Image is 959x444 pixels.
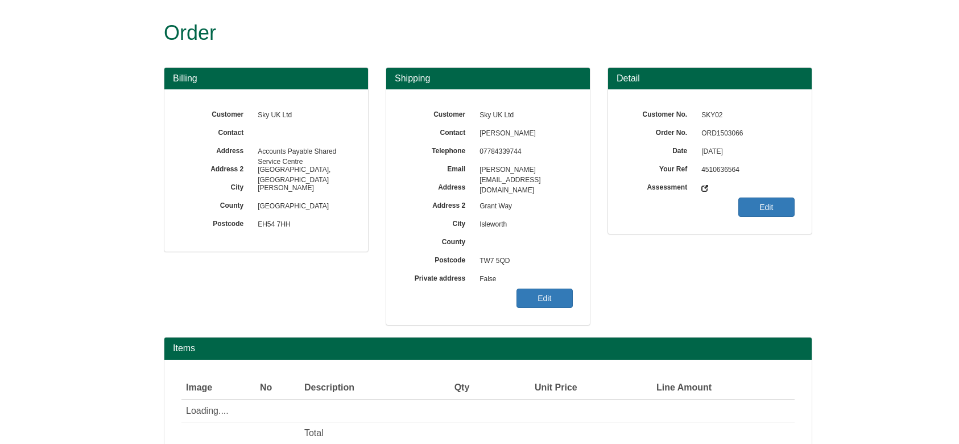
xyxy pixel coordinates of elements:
span: ORD1503066 [696,125,795,143]
span: Sky UK Ltd [474,106,573,125]
label: Contact [181,125,252,138]
label: Postcode [403,252,474,265]
th: Line Amount [582,377,716,400]
h3: Billing [173,73,359,84]
span: SKY02 [696,106,795,125]
label: Telephone [403,143,474,156]
span: TW7 5QD [474,252,573,270]
label: Date [625,143,696,156]
h2: Items [173,343,803,353]
label: Address 2 [403,198,474,211]
a: Edit [738,198,795,217]
label: Customer [403,106,474,120]
th: Unit Price [474,377,581,400]
label: Assessment [625,179,696,192]
a: Edit [516,289,573,308]
label: Private address [403,270,474,283]
label: Email [403,161,474,174]
span: Grant Way [474,198,573,216]
span: 4510636564 [696,161,795,179]
span: EH54 7HH [252,216,351,234]
label: Postcode [181,216,252,229]
h1: Order [164,22,770,44]
span: 07784339744 [474,143,573,161]
h3: Shipping [395,73,581,84]
th: Image [181,377,255,400]
label: Contact [403,125,474,138]
label: County [181,198,252,211]
td: Loading.... [181,400,795,422]
label: City [403,216,474,229]
label: Address [403,179,474,192]
span: [DATE] [696,143,795,161]
span: Isleworth [474,216,573,234]
label: Customer No. [625,106,696,120]
label: Customer [181,106,252,120]
label: Order No. [625,125,696,138]
th: Description [300,377,423,400]
span: Accounts Payable Shared Service Centre [252,143,351,161]
label: Address 2 [181,161,252,174]
span: [PERSON_NAME][EMAIL_ADDRESS][DOMAIN_NAME] [474,161,573,179]
span: [PERSON_NAME] [474,125,573,143]
span: [GEOGRAPHIC_DATA], [GEOGRAPHIC_DATA] [252,161,351,179]
span: [GEOGRAPHIC_DATA] [252,198,351,216]
label: County [403,234,474,247]
label: Your Ref [625,161,696,174]
label: City [181,179,252,192]
h3: Detail [617,73,803,84]
span: Sky UK Ltd [252,106,351,125]
label: Address [181,143,252,156]
th: Qty [423,377,474,400]
span: [PERSON_NAME] [252,179,351,198]
th: No [255,377,300,400]
span: False [474,270,573,289]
